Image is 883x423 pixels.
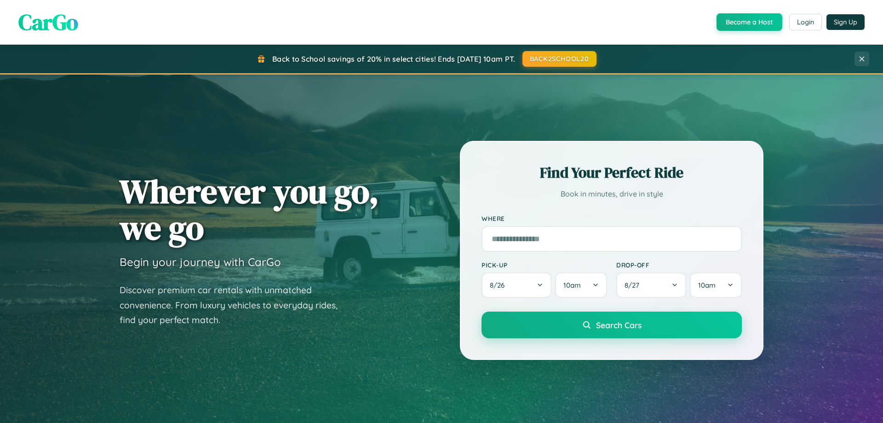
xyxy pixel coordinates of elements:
label: Drop-off [616,261,742,269]
button: BACK2SCHOOL20 [522,51,596,67]
h2: Find Your Perfect Ride [482,162,742,183]
h3: Begin your journey with CarGo [120,255,281,269]
button: 10am [690,272,742,298]
button: Become a Host [717,13,782,31]
button: 10am [555,272,607,298]
span: 8 / 26 [490,281,509,290]
button: Login [789,14,822,30]
span: CarGo [18,7,78,37]
span: Back to School savings of 20% in select cities! Ends [DATE] 10am PT. [272,54,515,64]
p: Book in minutes, drive in style [482,187,742,201]
span: 10am [563,281,581,290]
p: Discover premium car rentals with unmatched convenience. From luxury vehicles to everyday rides, ... [120,283,350,328]
span: Search Cars [596,320,642,330]
label: Pick-up [482,261,607,269]
button: Sign Up [826,14,865,30]
span: 8 / 27 [625,281,644,290]
button: 8/27 [616,272,686,298]
label: Where [482,214,742,222]
span: 10am [698,281,716,290]
h1: Wherever you go, we go [120,173,379,246]
button: 8/26 [482,272,551,298]
button: Search Cars [482,312,742,338]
